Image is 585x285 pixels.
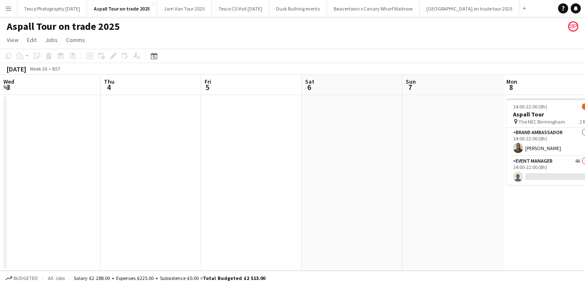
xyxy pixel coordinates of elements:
span: Week 36 [28,66,49,72]
button: Aspall Tour on trade 2025 [87,0,157,17]
div: Salary £2 288.00 + Expenses £225.00 + Subsistence £0.00 = [74,275,265,281]
a: View [3,34,22,45]
span: Sat [305,78,314,85]
button: Jam Van Tour 2025 [157,0,212,17]
app-user-avatar: Soozy Peters [568,21,578,32]
span: 5 [203,82,211,92]
span: View [7,36,19,44]
button: Tesco Photography [DATE] [17,0,87,17]
span: 14:00-22:00 (8h) [513,103,547,110]
span: 8 [505,82,517,92]
a: Comms [63,34,88,45]
div: [DATE] [7,65,26,73]
span: 3 [2,82,14,92]
button: [GEOGRAPHIC_DATA] on trade tour 2025 [420,0,519,17]
span: Comms [66,36,85,44]
button: Budgeted [4,274,39,283]
span: Thu [104,78,114,85]
span: Budgeted [13,275,38,281]
button: Tesco CS Visit [DATE] [212,0,269,17]
span: 7 [404,82,416,92]
span: 4 [103,82,114,92]
span: Sun [406,78,416,85]
h1: Aspall Tour on trade 2025 [7,20,120,33]
span: Wed [3,78,14,85]
span: Jobs [45,36,58,44]
button: Beavertown x Canary Wharf Waitrose [327,0,420,17]
span: The NEC Birmingham [519,119,565,125]
button: Dusk Bullring events [269,0,327,17]
a: Jobs [42,34,61,45]
span: Edit [27,36,37,44]
a: Edit [24,34,40,45]
span: Fri [205,78,211,85]
div: BST [52,66,61,72]
span: Mon [506,78,517,85]
span: Total Budgeted £2 513.00 [203,275,265,281]
span: 6 [304,82,314,92]
span: All jobs [46,275,66,281]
